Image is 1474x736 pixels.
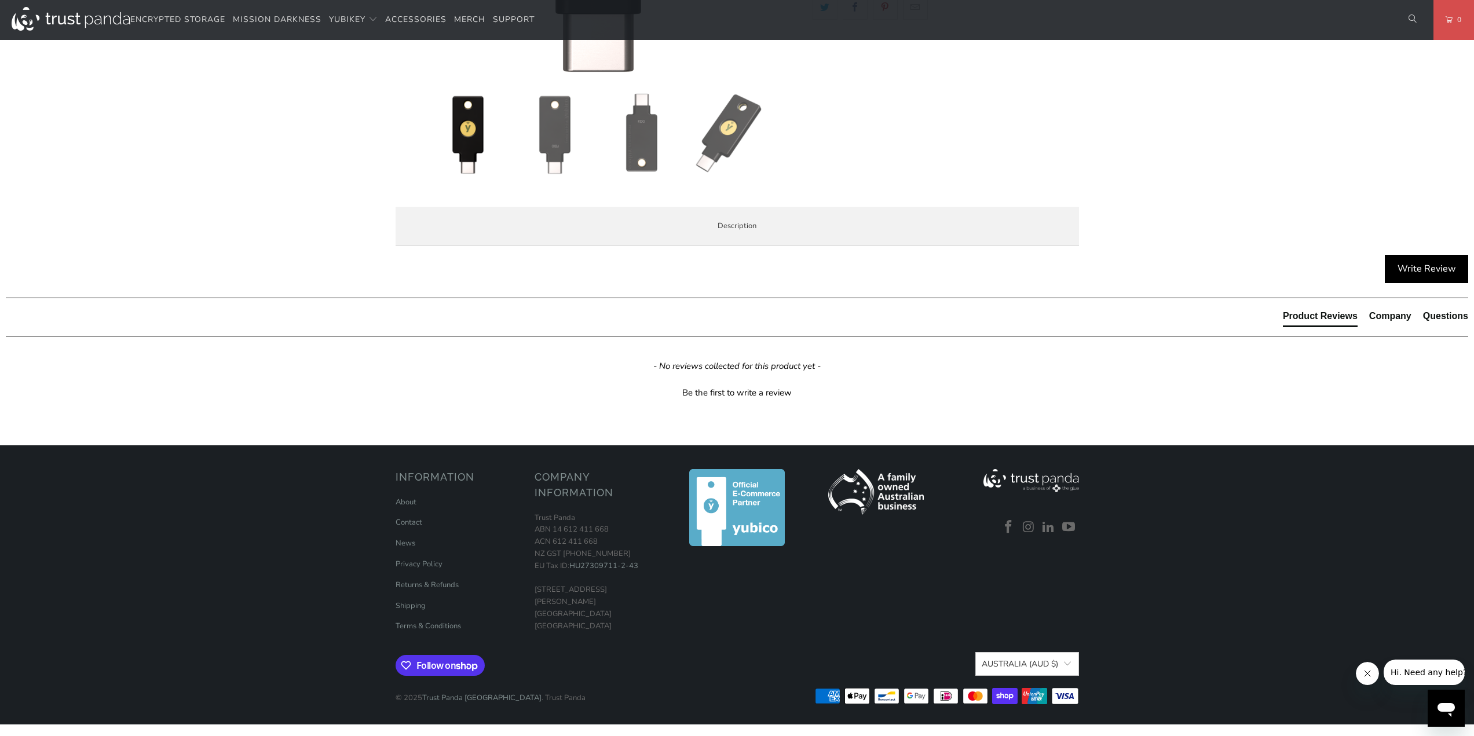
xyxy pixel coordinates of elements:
iframe: Reviews Widget [813,40,1079,78]
a: Encrypted Storage [130,6,225,34]
span: YubiKey [329,14,365,25]
div: Be the first to write a review [6,384,1468,399]
img: Security Key C (NFC) by Yubico - Trust Panda [688,93,769,174]
iframe: Message from company [1384,660,1465,685]
em: - No reviews collected for this product yet - [653,360,821,372]
div: Reviews Tabs [1283,310,1468,333]
div: Questions [1423,310,1468,323]
img: Security Key C (NFC) by Yubico - Trust Panda [601,93,682,174]
a: Trust Panda Australia on YouTube [1060,520,1078,535]
a: Terms & Conditions [396,621,461,631]
p: © 2025 . Trust Panda [396,680,586,704]
a: Accessories [385,6,447,34]
nav: Translation missing: en.navigation.header.main_nav [130,6,535,34]
div: Product Reviews [1283,310,1358,323]
span: Merch [454,14,485,25]
span: 0 [1453,13,1462,26]
p: Trust Panda ABN 14 612 411 668 ACN 612 411 668 NZ GST [PHONE_NUMBER] EU Tax ID: [STREET_ADDRESS][... [535,512,662,632]
iframe: Close message [1356,662,1379,685]
button: Australia (AUD $) [975,652,1078,676]
a: Contact [396,517,422,528]
iframe: Button to launch messaging window [1428,690,1465,727]
img: Security Key C (NFC) by Yubico - Trust Panda [514,93,595,174]
a: Returns & Refunds [396,580,459,590]
a: Trust Panda [GEOGRAPHIC_DATA] [422,693,542,703]
a: Merch [454,6,485,34]
label: Description [396,207,1079,246]
a: About [396,497,416,507]
summary: YubiKey [329,6,378,34]
span: Mission Darkness [233,14,321,25]
a: Privacy Policy [396,559,442,569]
a: News [396,538,415,548]
div: Be the first to write a review [682,387,792,399]
img: Trust Panda Australia [12,7,130,31]
a: Support [493,6,535,34]
span: Support [493,14,535,25]
div: Write Review [1385,255,1468,284]
a: Shipping [396,600,426,611]
img: Security Key C (NFC) by Yubico - Trust Panda [427,93,509,174]
a: Mission Darkness [233,6,321,34]
span: Hi. Need any help? [7,8,83,17]
a: Trust Panda Australia on Facebook [1000,520,1018,535]
a: Trust Panda Australia on Instagram [1020,520,1037,535]
a: HU27309711-2-43 [569,561,638,571]
div: Company [1369,310,1411,323]
span: Accessories [385,14,447,25]
span: Encrypted Storage [130,14,225,25]
a: Trust Panda Australia on LinkedIn [1040,520,1058,535]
